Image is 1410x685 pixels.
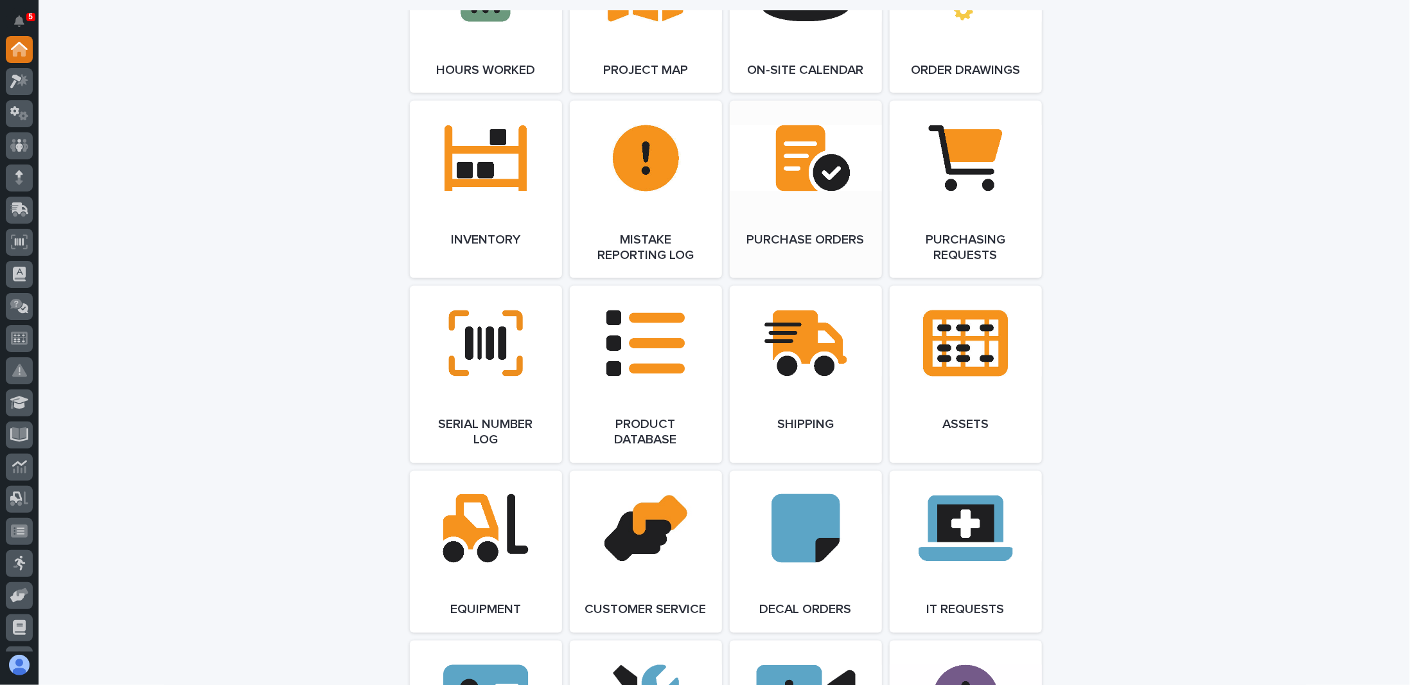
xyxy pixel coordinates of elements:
[730,471,882,633] a: Decal Orders
[16,15,33,36] div: Notifications5
[6,652,33,679] button: users-avatar
[730,101,882,278] a: Purchase Orders
[410,286,562,463] a: Serial Number Log
[890,101,1042,278] a: Purchasing Requests
[570,471,722,633] a: Customer Service
[6,8,33,35] button: Notifications
[570,101,722,278] a: Mistake Reporting Log
[410,471,562,633] a: Equipment
[570,286,722,463] a: Product Database
[730,286,882,463] a: Shipping
[410,101,562,278] a: Inventory
[28,12,33,21] p: 5
[890,471,1042,633] a: IT Requests
[890,286,1042,463] a: Assets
